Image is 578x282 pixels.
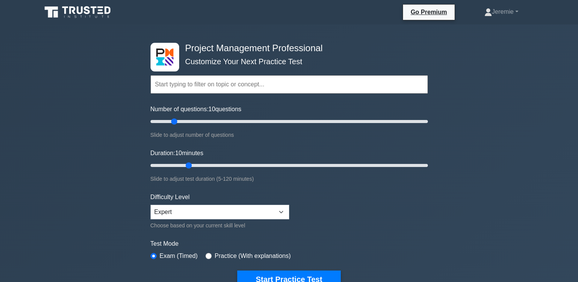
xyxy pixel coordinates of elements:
div: Slide to adjust test duration (5-120 minutes) [151,174,428,183]
input: Start typing to filter on topic or concept... [151,75,428,94]
div: Choose based on your current skill level [151,221,289,230]
a: Go Premium [406,7,452,17]
a: Jeremie [466,4,537,19]
label: Duration: minutes [151,149,204,158]
span: 10 [209,106,215,112]
label: Test Mode [151,239,428,248]
label: Number of questions: questions [151,105,241,114]
span: 10 [175,150,182,156]
label: Exam (Timed) [160,251,198,261]
label: Practice (With explanations) [215,251,291,261]
h4: Project Management Professional [182,43,390,54]
label: Difficulty Level [151,193,190,202]
div: Slide to adjust number of questions [151,130,428,139]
